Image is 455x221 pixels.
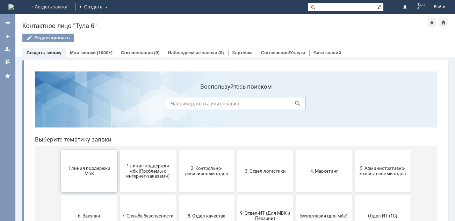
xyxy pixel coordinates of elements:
span: 6 [417,7,426,11]
a: Наблюдаемые заявки [168,50,217,55]
span: Отдел-ИТ (Битрикс24 и CRM) [34,189,86,200]
span: 1 линия поддержки мбк (Проблемы с интернет-заказами) [93,97,144,113]
span: 7. Служба безопасности [93,147,144,152]
span: 2. Контрольно-ревизионный отдел [151,100,203,110]
button: Отдел ИТ (1С) [325,129,381,171]
a: Перейти на домашнюю страницу [8,4,14,10]
button: 6. Закупки [32,129,88,171]
button: 3. Отдел логистики [208,84,264,126]
span: [PERSON_NAME]. Услуги ИТ для МБК (оформляет L1) [327,187,379,202]
input: Например, почта или справка [137,31,276,44]
button: Бухгалтерия (для мбк) [267,129,323,171]
label: Воспользуйтесь поиском [137,17,276,24]
button: 7. Служба безопасности [91,129,146,171]
img: logo [8,4,14,10]
div: (0) [218,50,224,55]
span: Отдел ИТ (1С) [327,147,379,152]
button: Отдел-ИТ (Битрикс24 и CRM) [32,174,88,216]
a: Создать заявку [2,31,13,42]
div: Сделать домашней страницей [439,18,448,27]
div: Контактное лицо "Тула 6" [22,22,428,29]
button: 1 линия поддержки мбк (Проблемы с интернет-заказами) [91,84,146,126]
span: Финансовый отдел [151,192,203,197]
div: Создать [75,3,111,11]
a: Мои заявки [70,50,96,55]
button: 8. Отдел качества [149,129,205,171]
div: (1000+) [97,50,113,55]
span: 8. Отдел качества [151,147,203,152]
span: 1 линия поддержки МБК [34,100,86,110]
span: 4. Маркетинг [269,102,320,108]
span: 6. Закупки [34,147,86,152]
span: 5. Административно-хозяйственный отдел [327,100,379,110]
a: Соглашения/Услуги [261,50,305,55]
button: Франчайзинг [208,174,264,216]
span: Расширенный поиск [376,3,383,10]
span: 3. Отдел логистики [210,102,262,108]
span: Отдел-ИТ (Офис) [93,192,144,197]
span: Бухгалтерия (для мбк) [269,147,320,152]
a: Мои согласования [2,56,13,67]
div: Добавить в избранное [428,18,436,27]
button: 4. Маркетинг [267,84,323,126]
a: Карточка [232,50,253,55]
span: Франчайзинг [210,192,262,197]
button: 9. Отдел-ИТ (Для МБК и Пекарни) [208,129,264,171]
div: (0) [154,50,160,55]
a: База знаний [313,50,341,55]
span: Это соглашение не активно! [269,189,320,200]
button: 2. Контрольно-ревизионный отдел [149,84,205,126]
button: Финансовый отдел [149,174,205,216]
button: 1 линия поддержки МБК [32,84,88,126]
span: Тула [417,3,426,7]
button: Это соглашение не активно! [267,174,323,216]
span: 9. Отдел-ИТ (Для МБК и Пекарни) [210,145,262,155]
button: 5. Административно-хозяйственный отдел [325,84,381,126]
header: Выберите тематику заявки [6,70,407,77]
a: Создать заявку [27,50,62,55]
button: [PERSON_NAME]. Услуги ИТ для МБК (оформляет L1) [325,174,381,216]
a: Мои заявки [2,43,13,55]
a: Согласования [121,50,153,55]
button: Отдел-ИТ (Офис) [91,174,146,216]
